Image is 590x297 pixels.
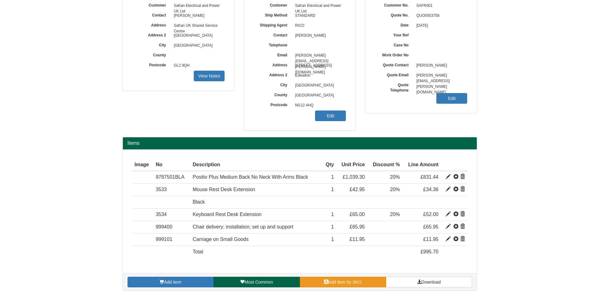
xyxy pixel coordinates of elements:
[331,224,334,229] span: 1
[292,101,346,111] span: NG12 4HQ
[331,212,334,217] span: 1
[193,187,255,192] span: Mouse Rest Desk Extension
[132,31,171,38] label: Address 2
[171,21,225,31] span: Safran UK Shared Service Centre
[436,93,467,104] a: Edit
[171,1,225,11] span: Safran Electrical and Power UK Ltd
[153,221,190,233] td: 999400
[413,61,467,71] span: [PERSON_NAME]
[193,237,249,242] span: Carriage on Small Goods
[153,171,190,183] td: 9787501BLA
[253,71,292,78] label: Address 2
[413,11,467,21] span: QUO0553758
[375,1,413,8] label: Customer No.
[390,187,400,192] span: 20%
[193,174,308,180] span: Positiv Plus Medium Back No Neck With Arms Black
[331,174,334,180] span: 1
[350,187,365,192] span: £42.95
[390,212,400,217] span: 20%
[343,174,365,180] span: £1,039.30
[337,159,367,171] th: Unit Price
[413,1,467,11] span: SAFR001
[375,61,413,68] label: Quote Contact
[292,71,346,81] span: Edwalton
[331,237,334,242] span: 1
[253,1,292,8] label: Customer
[253,21,292,28] label: Shipping Agent
[190,159,322,171] th: Description
[413,71,467,81] span: [PERSON_NAME][EMAIL_ADDRESS][PERSON_NAME][DOMAIN_NAME]
[292,91,346,101] span: [GEOGRAPHIC_DATA]
[292,21,346,31] span: RICO
[171,31,225,41] span: [GEOGRAPHIC_DATA]
[367,159,402,171] th: Discount %
[328,280,362,285] span: Add item by SKU
[375,81,413,93] label: Quote Telephone
[193,212,261,217] span: Keyboard Rest Desk Extension
[292,51,346,61] span: [PERSON_NAME][EMAIL_ADDRESS][PERSON_NAME][DOMAIN_NAME]
[402,159,441,171] th: Line Amount
[292,11,346,21] span: STANDARD
[253,91,292,98] label: County
[375,41,413,48] label: Case No
[132,21,171,28] label: Address
[253,41,292,48] label: Telephone
[171,41,225,51] span: [GEOGRAPHIC_DATA]
[253,61,292,68] label: Address
[193,224,293,229] span: Chair delivery; installation; set up and support
[423,187,439,192] span: £34.36
[423,212,439,217] span: £52.00
[132,159,153,171] th: Image
[292,81,346,91] span: [GEOGRAPHIC_DATA]
[315,111,346,121] a: Edit
[132,61,171,68] label: Postcode
[132,11,171,18] label: Contact
[132,41,171,48] label: City
[423,224,439,229] span: £65.95
[190,246,322,258] td: Total
[322,159,337,171] th: Qty
[253,31,292,38] label: Contact
[193,199,205,205] span: Black
[375,71,413,78] label: Quote Email
[194,71,225,81] a: View Notes
[164,280,181,285] span: Add item
[292,1,346,11] span: Safran Electrical and Power UK Ltd
[253,101,292,108] label: Postcode
[375,31,413,38] label: Your Ref
[331,187,334,192] span: 1
[253,51,292,58] label: Email
[421,280,441,285] span: Download
[153,159,190,171] th: No
[423,237,439,242] span: £11.95
[420,174,439,180] span: £831.44
[153,184,190,196] td: 3533
[132,1,171,8] label: Customer
[375,11,413,18] label: Quote No.
[153,209,190,221] td: 3534
[292,31,346,41] span: [PERSON_NAME]
[132,51,171,58] label: County
[128,140,472,146] h2: Items
[420,249,439,254] span: £995.70
[292,61,346,71] span: [STREET_ADDRESS]
[253,11,292,18] label: Ship Method
[171,11,225,21] span: [PERSON_NAME]
[350,224,365,229] span: £65.95
[244,280,273,285] span: Most Common
[253,81,292,88] label: City
[386,277,472,287] a: Download
[375,51,413,58] label: Work Order No
[413,21,467,31] span: [DATE]
[350,237,365,242] span: £11.95
[390,174,400,180] span: 20%
[171,61,225,71] span: GL2 9QH
[153,233,190,246] td: 999101
[350,212,365,217] span: £65.00
[375,21,413,28] label: Date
